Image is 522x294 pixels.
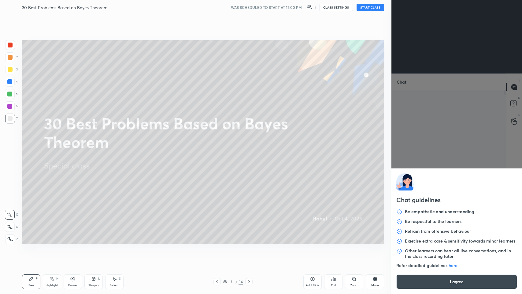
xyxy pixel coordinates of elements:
[22,5,107,10] h4: 30 Best Problems Based on Bayes Theorem
[5,65,18,74] div: 3
[5,114,18,123] div: 7
[5,89,18,99] div: 5
[5,234,18,244] div: Z
[405,219,461,225] p: Be respectful to the learners
[56,277,58,280] div: H
[396,274,517,289] button: I agree
[5,77,18,87] div: 4
[405,238,515,244] p: Exercise extra care & sensitivity towards minor learners
[5,210,18,220] div: C
[36,277,38,280] div: P
[331,284,336,287] div: Poll
[5,40,17,50] div: 1
[396,263,517,268] p: Refer detailed guidelines
[5,222,18,232] div: X
[405,248,517,259] p: Other learners can hear all live conversations, and in the class recording later
[46,284,58,287] div: Highlight
[306,284,319,287] div: Add Slide
[5,101,18,111] div: 6
[28,284,34,287] div: Pen
[314,6,316,9] div: 1
[119,277,121,280] div: S
[350,284,358,287] div: Zoom
[235,280,237,284] div: /
[449,262,457,268] a: here
[371,284,379,287] div: More
[405,228,471,235] p: Refrain from offensive behaviour
[357,4,384,11] button: START CLASS
[5,52,18,62] div: 2
[239,279,243,285] div: 34
[228,280,234,284] div: 2
[405,209,474,215] p: Be empathetic and understanding
[231,5,302,10] h5: WAS SCHEDULED TO START AT 12:00 PM
[88,284,99,287] div: Shapes
[68,284,77,287] div: Eraser
[396,195,517,206] h2: Chat guidelines
[98,277,100,280] div: L
[319,4,353,11] button: CLASS SETTINGS
[110,284,119,287] div: Select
